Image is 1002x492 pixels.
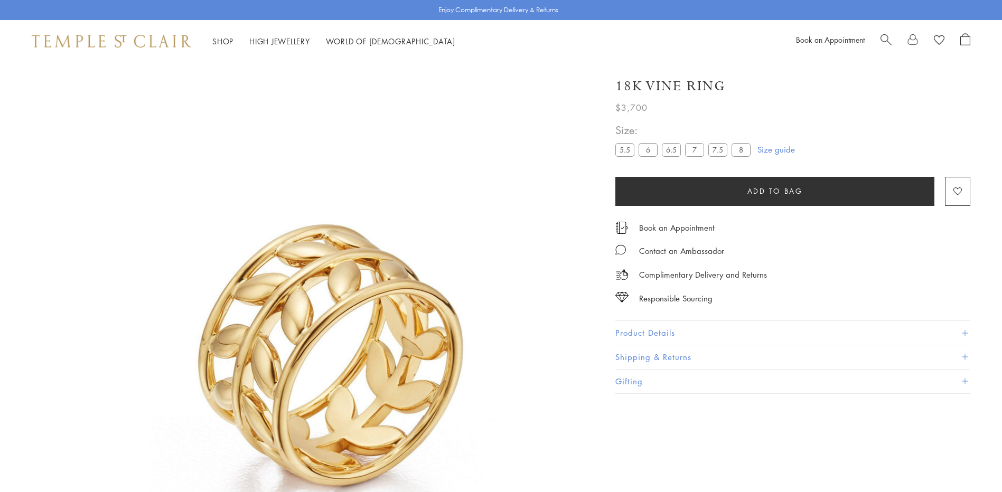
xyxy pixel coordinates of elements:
a: View Wishlist [934,33,944,49]
img: icon_sourcing.svg [615,292,629,302]
label: 5.5 [615,143,634,156]
a: Book an Appointment [639,222,715,233]
button: Shipping & Returns [615,345,970,369]
div: Responsible Sourcing [639,292,713,305]
h1: 18K Vine Ring [615,77,726,96]
p: Complimentary Delivery and Returns [639,268,767,281]
nav: Main navigation [212,35,455,48]
img: icon_delivery.svg [615,268,629,281]
button: Add to bag [615,177,934,206]
label: 6.5 [662,143,681,156]
button: Product Details [615,321,970,345]
label: 8 [732,143,751,156]
span: Size: [615,121,755,139]
div: Contact an Ambassador [639,244,724,258]
img: Temple St. Clair [32,35,191,48]
a: Search [881,33,892,49]
p: Enjoy Complimentary Delivery & Returns [438,5,558,15]
label: 7 [685,143,704,156]
button: Gifting [615,370,970,393]
a: Book an Appointment [796,34,865,45]
a: Size guide [757,144,795,155]
span: $3,700 [615,101,648,115]
a: ShopShop [212,36,233,46]
img: icon_appointment.svg [615,222,628,234]
span: Add to bag [747,185,803,197]
a: World of [DEMOGRAPHIC_DATA]World of [DEMOGRAPHIC_DATA] [326,36,455,46]
img: MessageIcon-01_2.svg [615,244,626,255]
label: 6 [639,143,658,156]
a: Open Shopping Bag [960,33,970,49]
label: 7.5 [708,143,727,156]
a: High JewelleryHigh Jewellery [249,36,310,46]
